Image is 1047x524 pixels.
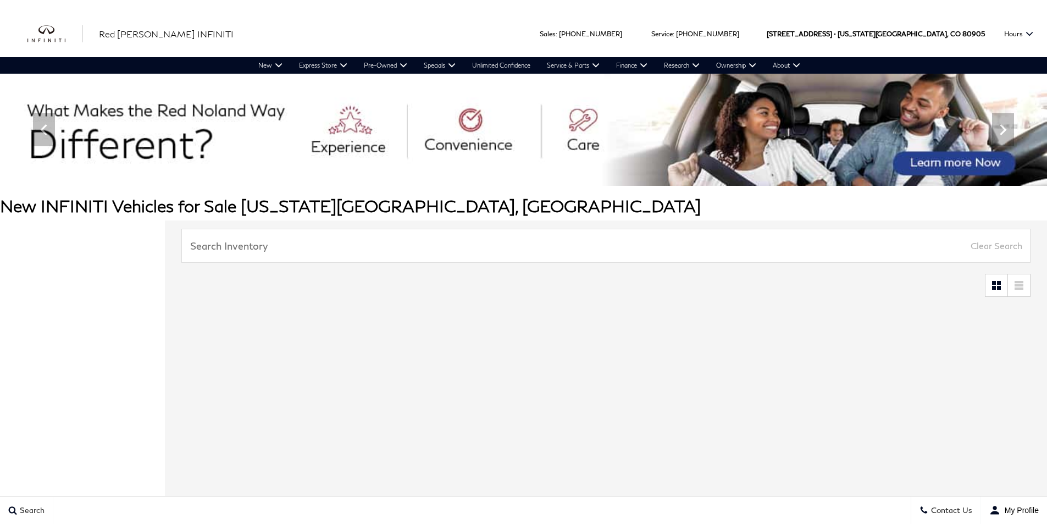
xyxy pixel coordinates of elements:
a: Specials [416,57,464,74]
span: : [556,30,557,38]
input: Search Inventory [181,229,1031,263]
span: 80905 [962,10,985,57]
button: user-profile-menu [981,497,1047,524]
span: My Profile [1000,506,1039,515]
a: Service & Parts [539,57,608,74]
a: About [765,57,808,74]
button: Open the hours dropdown [999,10,1039,57]
span: [US_STATE][GEOGRAPHIC_DATA], [838,10,949,57]
a: Unlimited Confidence [464,57,539,74]
a: Research [656,57,708,74]
nav: Main Navigation [250,57,808,74]
a: Express Store [291,57,356,74]
span: Service [651,30,673,38]
span: Red [PERSON_NAME] INFINITI [99,29,234,39]
span: Search [17,506,45,515]
span: [STREET_ADDRESS] • [767,10,836,57]
a: [PHONE_NUMBER] [559,30,622,38]
a: New [250,57,291,74]
span: CO [950,10,961,57]
a: Finance [608,57,656,74]
a: Red [PERSON_NAME] INFINITI [99,27,234,41]
a: Ownership [708,57,765,74]
a: [STREET_ADDRESS] • [US_STATE][GEOGRAPHIC_DATA], CO 80905 [767,30,985,38]
a: [PHONE_NUMBER] [676,30,739,38]
img: INFINITI [27,25,82,43]
a: Pre-Owned [356,57,416,74]
a: infiniti [27,25,82,43]
span: Contact Us [928,506,972,515]
span: Sales [540,30,556,38]
span: : [673,30,674,38]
